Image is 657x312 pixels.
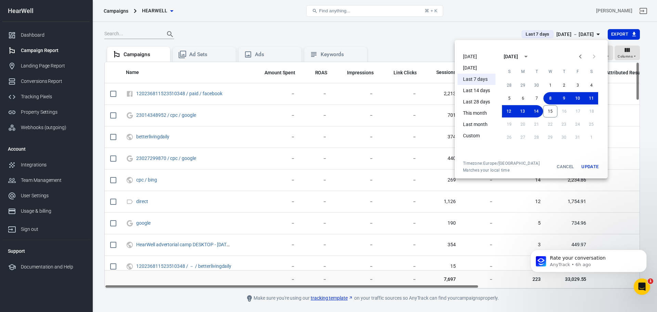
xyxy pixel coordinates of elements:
[529,105,543,117] button: 14
[516,79,530,91] button: 29
[502,92,516,104] button: 5
[463,167,540,173] span: Matches your local time
[554,161,576,173] button: Cancel
[543,79,557,91] button: 1
[543,92,557,104] button: 8
[458,119,495,130] li: Last month
[634,278,650,295] iframe: Intercom live chat
[463,161,540,166] div: Timezone: Europe/[GEOGRAPHIC_DATA]
[458,130,495,141] li: Custom
[502,105,516,117] button: 12
[520,51,532,62] button: calendar view is open, switch to year view
[504,53,518,60] div: [DATE]
[574,50,587,63] button: Previous month
[571,65,584,78] span: Friday
[516,92,530,104] button: 6
[571,92,584,104] button: 10
[503,65,515,78] span: Sunday
[557,92,571,104] button: 9
[458,51,495,62] li: [DATE]
[516,105,529,117] button: 13
[458,108,495,119] li: This month
[579,161,601,173] button: Update
[571,79,584,91] button: 3
[557,79,571,91] button: 2
[530,65,543,78] span: Tuesday
[520,235,657,294] iframe: Intercom notifications message
[458,85,495,96] li: Last 14 days
[458,62,495,74] li: [DATE]
[458,96,495,108] li: Last 28 days
[584,92,598,104] button: 11
[458,74,495,85] li: Last 7 days
[558,65,570,78] span: Thursday
[517,65,529,78] span: Monday
[543,105,557,117] button: 15
[648,278,653,284] span: 1
[530,92,543,104] button: 7
[530,79,543,91] button: 30
[584,79,598,91] button: 4
[544,65,556,78] span: Wednesday
[585,65,597,78] span: Saturday
[502,79,516,91] button: 28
